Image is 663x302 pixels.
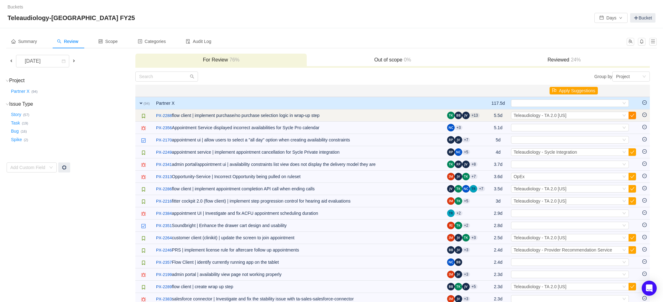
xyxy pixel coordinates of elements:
small: (94) [144,102,150,105]
img: TK [455,185,462,193]
td: 2.4d [488,244,508,256]
img: IM [447,197,455,205]
h3: Out of scope [310,57,475,63]
td: 3.6d [488,171,508,183]
a: PX-2288 [156,113,172,119]
img: RI [447,222,455,229]
span: Teleaudiology - Provider Recommendation Service [514,247,612,252]
i: icon: down [622,297,626,301]
i: icon: down [622,114,626,118]
img: 10318 [141,224,146,229]
img: 10315 [141,236,146,241]
td: flow client | implement purchase/no purchase selection logic in wrap-up step [153,109,444,122]
img: TK [447,161,455,168]
span: expand [138,101,144,106]
aui-badge: +5 [462,150,470,155]
i: icon: minus-circle [642,137,647,141]
i: icon: control [98,39,103,44]
a: PX-2357 [156,259,172,266]
span: 0% [402,57,411,62]
i: icon: down [622,224,626,228]
span: Teleaudiology - TA 2.0 [US] [514,284,566,289]
i: icon: calendar [62,59,65,64]
a: PX-2170 [156,137,172,143]
span: 76% [228,57,239,62]
a: Bucket [630,13,655,23]
aui-badge: +3 [462,296,470,301]
i: icon: down [622,248,626,252]
img: TR [470,185,477,193]
img: 10303 [141,273,146,278]
div: Group by [393,72,650,82]
button: icon: check [629,112,636,119]
a: PX-2264 [156,235,172,241]
div: Open Intercom Messenger [642,281,657,296]
i: icon: minus-circle [642,247,647,252]
td: admin portal/appointment ui | availability constraints list view does not display the delivery mo... [153,158,444,171]
td: 3.7d [488,158,508,171]
img: JV [462,283,470,290]
td: 2.4d [488,256,508,268]
img: 10303 [141,126,146,131]
i: icon: minus-circle [642,125,647,129]
aui-badge: +3 [462,247,470,252]
i: icon: minus-circle [642,198,647,203]
i: icon: audit [186,39,190,44]
i: icon: down [622,285,626,289]
img: TK [447,112,455,119]
img: JV [455,271,462,278]
i: icon: down [622,260,626,265]
td: Partner X [153,97,444,109]
img: JV [455,234,462,241]
img: JV [455,246,462,254]
span: OpEx [514,174,525,179]
td: 2.3d [488,281,508,293]
a: Buckets [8,4,23,9]
i: icon: minus-circle [642,235,647,239]
img: 10303 [141,211,146,216]
i: icon: minus-circle [642,259,647,264]
td: Flow Client | identify currently running app on the tablet [153,256,444,268]
td: appointment UI | Investigate and fix ACFU appointment scheduling duration [153,207,444,220]
a: PX-2199 [156,272,172,278]
i: icon: minus-circle [642,149,647,154]
a: PX-2356 [156,125,172,131]
span: Categories [138,39,166,44]
span: Teleaudiology - TA 2.0 [US] [514,199,566,204]
img: TK [462,234,470,241]
span: Teleaudiology - TA 2.0 [US] [514,186,566,191]
h3: Project [10,77,135,84]
img: JV [462,161,470,168]
small: (94) [31,90,38,93]
aui-badge: +13 [470,113,480,118]
i: icon: minus-circle [642,272,647,276]
td: 4d [488,146,508,158]
img: TR [447,209,455,217]
img: 10315 [141,260,146,265]
img: NC [462,185,470,193]
i: icon: home [11,39,16,44]
td: 5d [488,134,508,146]
i: icon: down [622,101,626,106]
img: 10315 [141,248,146,253]
span: Teleaudiology - TA 2.0 [US] [514,113,566,118]
i: icon: down [642,75,646,79]
aui-badge: +8 [470,162,478,167]
aui-badge: +3 [470,235,478,240]
h3: For Review [138,57,304,63]
img: 10315 [141,187,146,192]
button: icon: check [629,173,636,180]
td: 3.5d [488,183,508,195]
img: TK [455,197,462,205]
td: 2.8d [488,220,508,232]
i: icon: down [622,175,626,179]
input: Search [135,72,198,82]
button: Story [10,110,23,120]
img: TK [455,222,462,229]
a: PX-2384 [156,210,172,217]
img: 10303 [141,297,146,302]
i: icon: minus-circle [642,100,647,105]
span: 24% [569,57,581,62]
small: (2) [24,138,28,142]
img: JV [455,136,462,144]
